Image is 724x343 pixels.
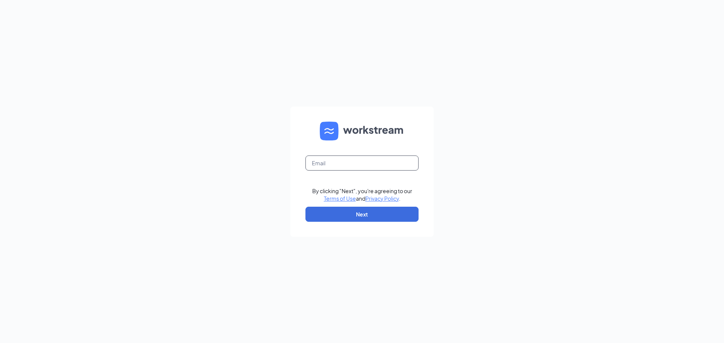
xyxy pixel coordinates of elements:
[320,122,404,140] img: WS logo and Workstream text
[305,207,419,222] button: Next
[324,195,356,202] a: Terms of Use
[312,187,412,202] div: By clicking "Next", you're agreeing to our and .
[365,195,399,202] a: Privacy Policy
[305,155,419,171] input: Email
